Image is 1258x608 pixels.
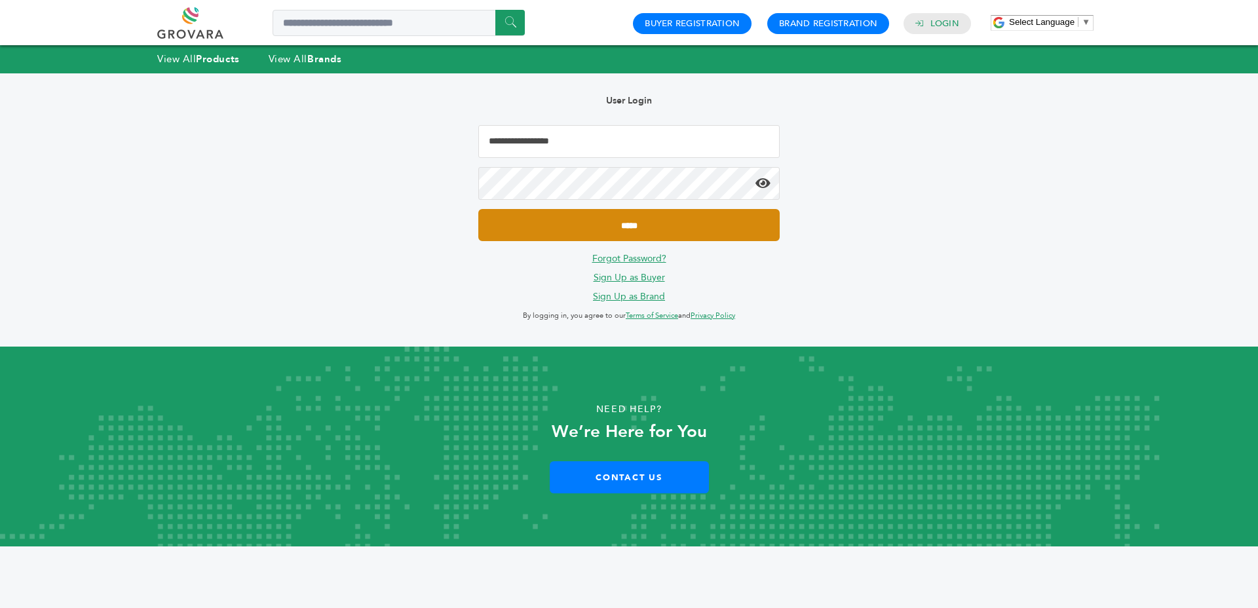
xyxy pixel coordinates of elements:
b: User Login [606,94,652,107]
input: Search a product or brand... [273,10,525,36]
a: Buyer Registration [645,18,740,29]
a: Brand Registration [779,18,877,29]
strong: Brands [307,52,341,66]
a: View AllBrands [269,52,342,66]
a: Privacy Policy [691,311,735,320]
p: Need Help? [63,400,1195,419]
a: Forgot Password? [592,252,666,265]
a: Contact Us [550,461,709,493]
input: Password [478,167,780,200]
a: Select Language​ [1009,17,1090,27]
p: By logging in, you agree to our and [478,308,780,324]
a: Login [930,18,959,29]
a: View AllProducts [157,52,240,66]
strong: Products [196,52,239,66]
a: Sign Up as Brand [593,290,665,303]
input: Email Address [478,125,780,158]
span: Select Language [1009,17,1075,27]
a: Sign Up as Buyer [594,271,665,284]
a: Terms of Service [626,311,678,320]
strong: We’re Here for You [552,420,707,444]
span: ▼ [1082,17,1090,27]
